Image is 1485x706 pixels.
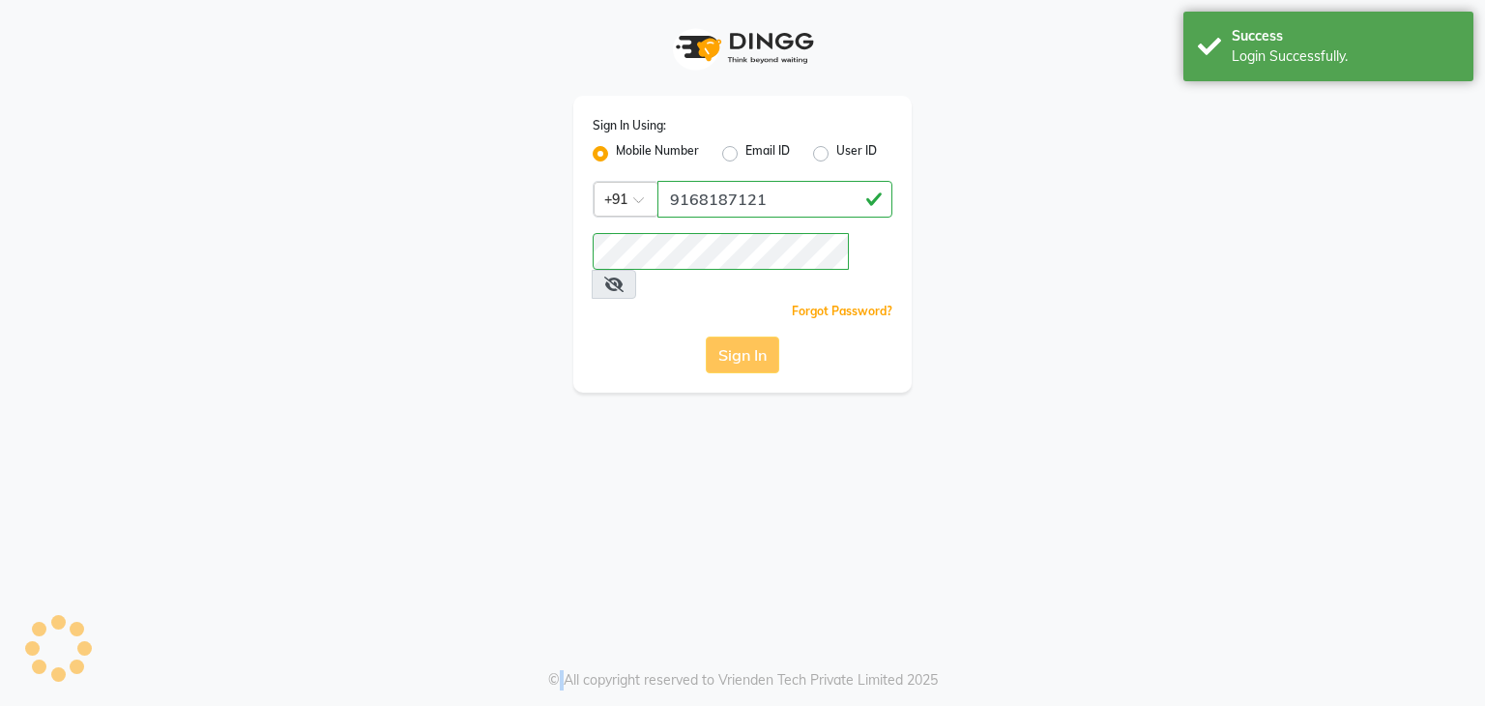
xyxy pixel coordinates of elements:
div: Login Successfully. [1232,46,1459,67]
label: Email ID [745,142,790,165]
label: Sign In Using: [593,117,666,134]
label: User ID [836,142,877,165]
img: logo1.svg [665,19,820,76]
label: Mobile Number [616,142,699,165]
input: Username [657,181,892,218]
a: Forgot Password? [792,304,892,318]
div: Success [1232,26,1459,46]
input: Username [593,233,849,270]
